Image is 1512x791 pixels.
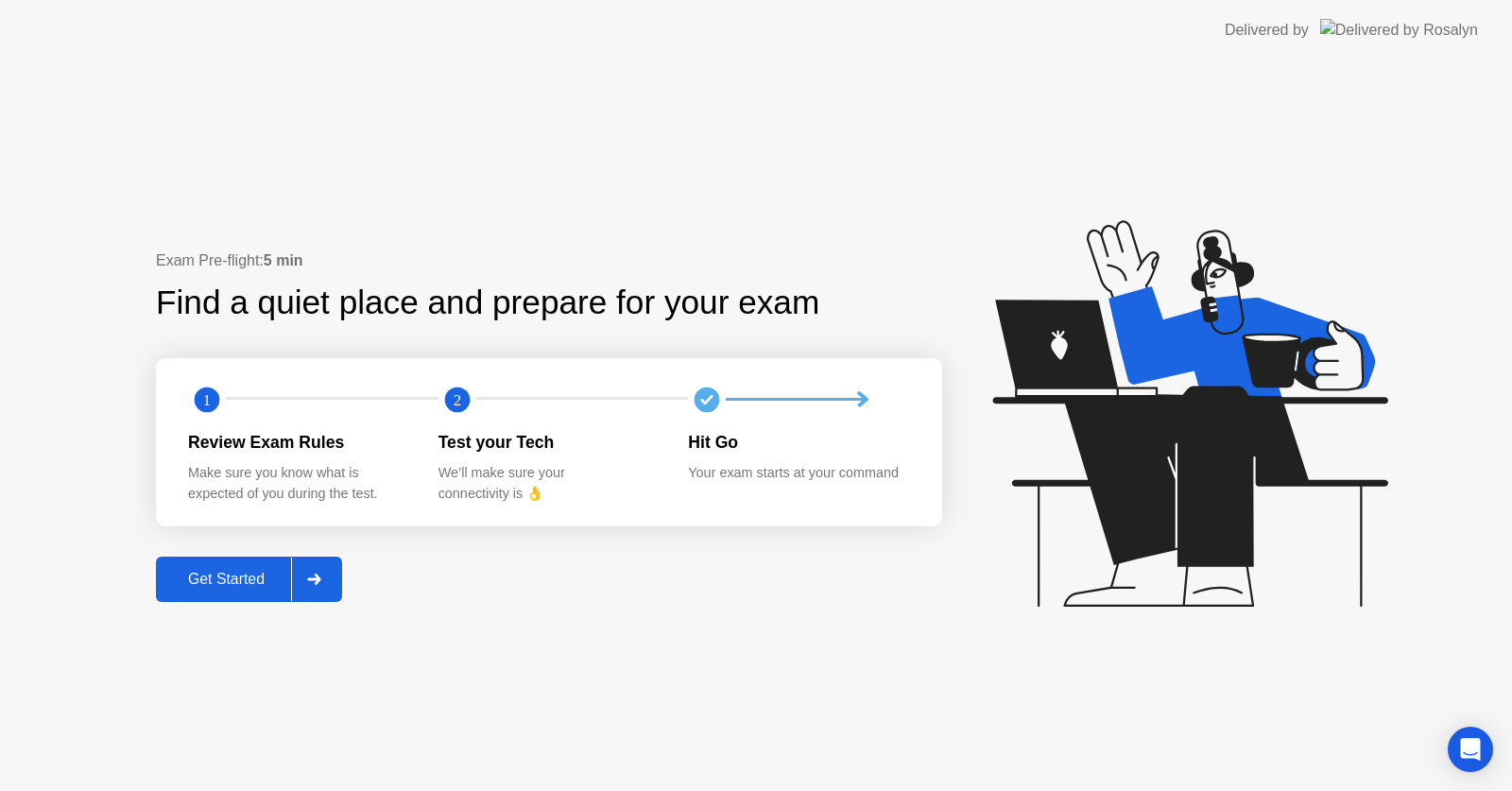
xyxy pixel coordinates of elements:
[203,390,211,408] text: 1
[688,430,908,455] div: Hit Go
[438,463,659,504] div: We’ll make sure your connectivity is 👌
[156,278,822,328] div: Find a quiet place and prepare for your exam
[688,463,908,484] div: Your exam starts at your command
[188,463,408,504] div: Make sure you know what is expected of you during the test.
[156,557,342,602] button: Get Started
[156,249,942,272] div: Exam Pre-flight:
[1225,19,1309,42] div: Delivered by
[1448,727,1493,772] div: Open Intercom Messenger
[188,430,408,455] div: Review Exam Rules
[162,571,291,588] div: Get Started
[1320,19,1478,41] img: Delivered by Rosalyn
[438,430,659,455] div: Test your Tech
[264,252,303,268] b: 5 min
[454,390,461,408] text: 2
